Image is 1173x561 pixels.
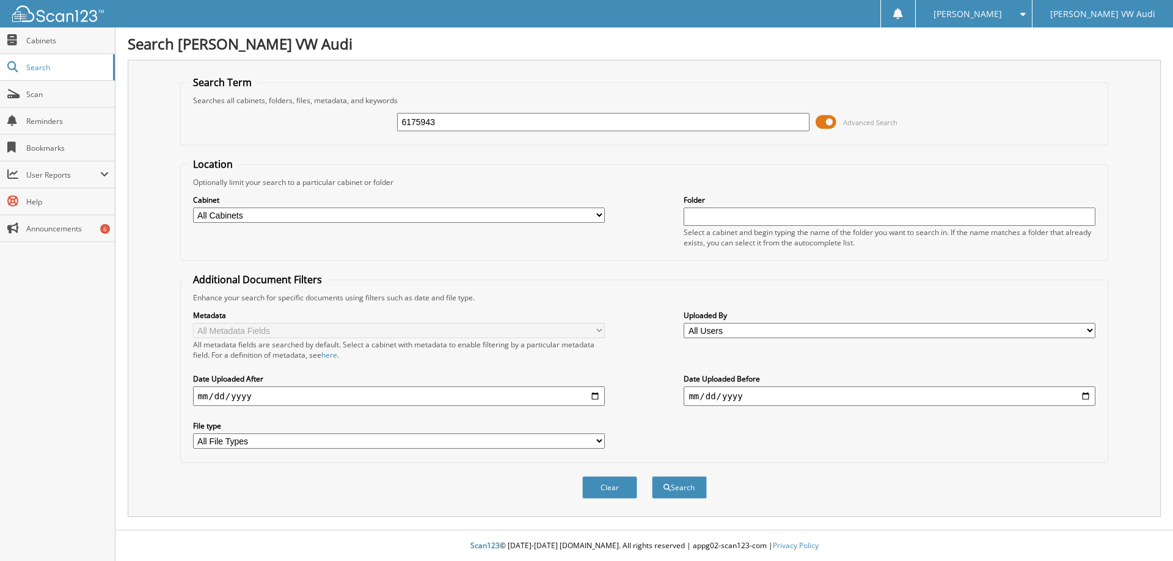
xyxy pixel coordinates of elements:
label: Cabinet [193,195,605,205]
span: [PERSON_NAME] VW Audi [1050,10,1155,18]
img: scan123-logo-white.svg [12,5,104,22]
div: Optionally limit your search to a particular cabinet or folder [187,177,1102,187]
span: Help [26,197,109,207]
span: Announcements [26,223,109,234]
div: © [DATE]-[DATE] [DOMAIN_NAME]. All rights reserved | appg02-scan123-com | [115,531,1173,561]
span: [PERSON_NAME] [934,10,1002,18]
a: Privacy Policy [773,540,819,551]
label: Uploaded By [684,310,1095,320]
legend: Location [187,157,239,171]
a: here [321,350,337,360]
label: Metadata [193,310,605,320]
label: Folder [684,195,1095,205]
legend: Search Term [187,76,258,89]
span: User Reports [26,170,100,180]
iframe: Chat Widget [1112,502,1173,561]
input: end [684,386,1095,406]
span: Search [26,62,107,73]
button: Search [652,476,707,499]
input: start [193,386,605,406]
label: Date Uploaded After [193,374,605,384]
div: Enhance your search for specific documents using filters such as date and file type. [187,292,1102,303]
div: Select a cabinet and begin typing the name of the folder you want to search in. If the name match... [684,227,1095,248]
button: Clear [582,476,637,499]
span: Bookmarks [26,143,109,153]
label: File type [193,421,605,431]
span: Scan [26,89,109,100]
span: Scan123 [470,540,500,551]
div: Searches all cabinets, folders, files, metadata, and keywords [187,95,1102,106]
legend: Additional Document Filters [187,273,328,286]
div: 6 [100,224,110,234]
label: Date Uploaded Before [684,374,1095,384]
div: All metadata fields are searched by default. Select a cabinet with metadata to enable filtering b... [193,339,605,360]
h1: Search [PERSON_NAME] VW Audi [128,34,1161,54]
span: Reminders [26,116,109,126]
span: Cabinets [26,35,109,46]
span: Advanced Search [843,118,897,127]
